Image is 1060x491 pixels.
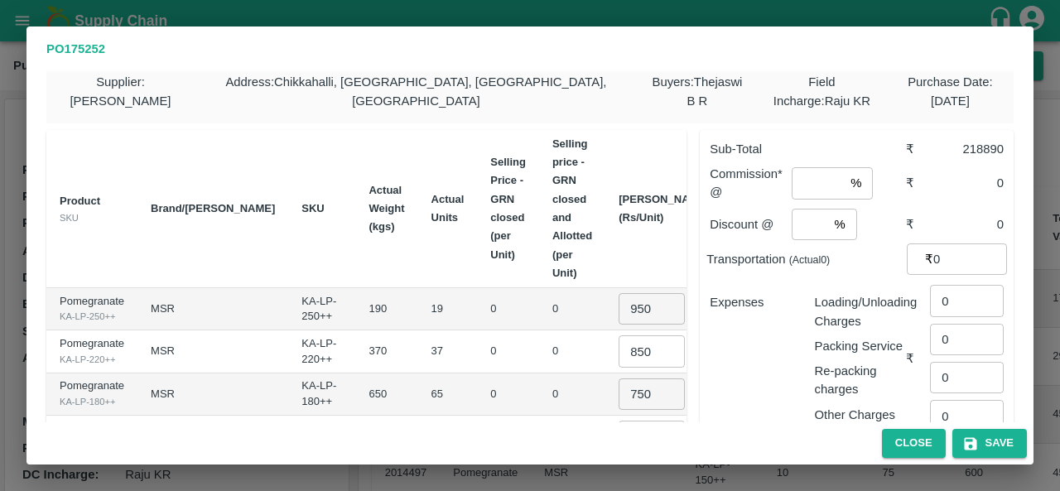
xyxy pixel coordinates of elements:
[815,337,906,355] p: Packing Service
[288,373,355,416] td: KA-LP-180++
[355,373,417,416] td: 650
[887,60,1014,123] div: Purchase Date : [DATE]
[151,202,275,214] b: Brand/[PERSON_NAME]
[477,288,539,330] td: 0
[288,416,355,458] td: KA-LP-150++
[850,174,861,192] p: %
[539,330,605,373] td: 0
[930,215,1004,233] div: 0
[882,429,946,458] button: Close
[539,416,605,458] td: 650
[539,373,605,416] td: 0
[834,215,845,233] p: %
[619,193,709,224] b: [PERSON_NAME] (Rs/Unit)
[710,165,792,202] p: Commission* @
[710,293,801,311] p: Expenses
[906,349,931,368] div: ₹
[355,416,417,458] td: 750
[60,352,124,367] div: KA-LP-220++
[477,373,539,416] td: 0
[60,309,124,324] div: KA-LP-250++
[619,293,685,325] input: 0
[552,137,592,279] b: Selling price - GRN closed and Allotted (per Unit)
[355,330,417,373] td: 370
[60,394,124,409] div: KA-LP-180++
[539,288,605,330] td: 0
[288,288,355,330] td: KA-LP-250++
[195,60,638,123] div: Address : Chikkahalli, [GEOGRAPHIC_DATA], [GEOGRAPHIC_DATA], [GEOGRAPHIC_DATA]
[619,335,685,367] input: 0
[137,416,288,458] td: MSR
[46,60,195,123] div: Supplier : [PERSON_NAME]
[906,140,931,158] div: ₹
[60,195,100,207] b: Product
[706,250,907,268] p: Transportation
[952,429,1027,458] button: Save
[46,330,137,373] td: Pomegranate
[60,210,124,225] div: SKU
[490,156,526,260] b: Selling Price - GRN closed (per Unit)
[46,288,137,330] td: Pomegranate
[906,215,931,233] div: ₹
[46,373,137,416] td: Pomegranate
[710,215,792,233] p: Discount @
[46,42,105,55] b: PO 175252
[619,421,685,452] input: 0
[710,140,905,158] p: Sub-Total
[930,140,1004,158] div: 218890
[46,416,137,458] td: Pomegranate
[789,254,831,266] small: (Actual 0 )
[906,174,931,192] div: ₹
[137,288,288,330] td: MSR
[369,184,404,233] b: Actual Weight (kgs)
[815,362,906,399] p: Re-packing charges
[925,250,933,268] p: ₹
[815,406,906,424] p: Other Charges
[301,202,324,214] b: SKU
[930,174,1004,192] div: 0
[638,60,757,123] div: Buyers : Thejaswi B R
[288,330,355,373] td: KA-LP-220++
[418,416,478,458] td: 75
[137,330,288,373] td: MSR
[757,60,887,123] div: Field Incharge : Raju KR
[477,330,539,373] td: 0
[431,193,465,224] b: Actual Units
[418,330,478,373] td: 37
[418,288,478,330] td: 19
[619,378,685,410] input: 0
[815,293,906,330] p: Loading/Unloading Charges
[477,416,539,458] td: 650
[418,373,478,416] td: 65
[355,288,417,330] td: 190
[137,373,288,416] td: MSR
